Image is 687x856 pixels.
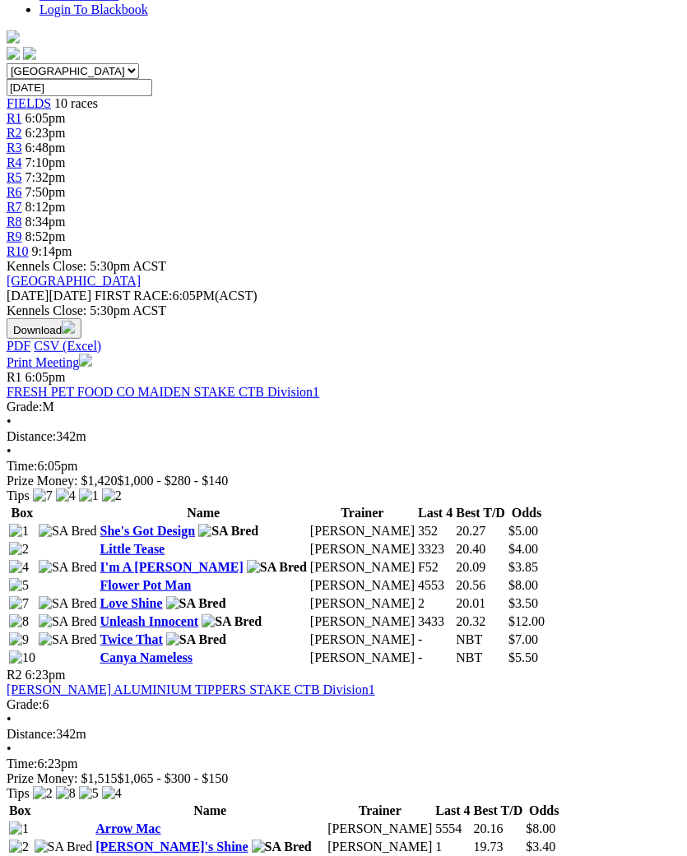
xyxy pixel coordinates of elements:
[7,668,22,682] span: R2
[7,30,20,44] img: logo-grsa-white.png
[508,632,538,646] span: $7.00
[9,524,29,539] img: 1
[39,614,97,629] img: SA Bred
[7,229,22,243] a: R9
[434,803,471,819] th: Last 4
[7,786,30,800] span: Tips
[526,821,555,835] span: $8.00
[34,339,101,353] a: CSV (Excel)
[327,803,433,819] th: Trainer
[35,840,93,854] img: SA Bred
[434,839,471,855] td: 1
[508,650,538,664] span: $5.50
[32,244,72,258] span: 9:14pm
[33,488,53,503] img: 7
[417,559,453,576] td: F52
[95,821,160,835] a: Arrow Mac
[7,757,38,770] span: Time:
[9,542,29,557] img: 2
[26,668,66,682] span: 6:23pm
[7,459,680,474] div: 6:05pm
[7,682,375,696] a: [PERSON_NAME] ALUMINIUM TIPPERS STAKE CTB Division1
[39,632,97,647] img: SA Bred
[7,742,12,756] span: •
[9,840,29,854] img: 2
[7,111,22,125] a: R1
[473,839,524,855] td: 19.73
[9,821,29,836] img: 1
[7,429,680,444] div: 342m
[309,595,415,612] td: [PERSON_NAME]
[508,578,538,592] span: $8.00
[7,385,319,399] a: FRESH PET FOOD CO MAIDEN STAKE CTB Division1
[118,474,229,488] span: $1,000 - $280 - $140
[7,79,152,96] input: Select date
[166,596,226,611] img: SA Bred
[417,595,453,612] td: 2
[7,488,30,502] span: Tips
[309,541,415,558] td: [PERSON_NAME]
[118,771,229,785] span: $1,065 - $300 - $150
[455,541,506,558] td: 20.40
[508,542,538,556] span: $4.00
[100,596,163,610] a: Love Shine
[473,803,524,819] th: Best T/D
[7,126,22,140] a: R2
[309,505,415,521] th: Trainer
[100,542,165,556] a: Little Tease
[23,47,36,60] img: twitter.svg
[7,96,51,110] a: FIELDS
[202,614,262,629] img: SA Bred
[7,274,141,288] a: [GEOGRAPHIC_DATA]
[9,650,35,665] img: 10
[7,697,43,711] span: Grade:
[7,155,22,169] a: R4
[327,839,433,855] td: [PERSON_NAME]
[7,170,22,184] a: R5
[417,613,453,630] td: 3433
[39,596,97,611] img: SA Bred
[7,141,22,155] a: R3
[56,488,76,503] img: 4
[508,560,538,574] span: $3.85
[525,803,563,819] th: Odds
[7,712,12,726] span: •
[26,111,66,125] span: 6:05pm
[7,727,56,741] span: Distance:
[7,318,81,339] button: Download
[417,577,453,594] td: 4553
[7,370,22,384] span: R1
[7,757,680,771] div: 6:23pm
[309,577,415,594] td: [PERSON_NAME]
[7,185,22,199] a: R6
[417,505,453,521] th: Last 4
[508,596,538,610] span: $3.50
[9,596,29,611] img: 7
[100,578,192,592] a: Flower Pot Man
[7,459,38,473] span: Time:
[434,821,471,837] td: 5554
[7,244,29,258] span: R10
[417,523,453,539] td: 352
[247,560,307,575] img: SA Bred
[62,321,75,334] img: download.svg
[455,523,506,539] td: 20.27
[39,2,148,16] a: Login To Blackbook
[309,559,415,576] td: [PERSON_NAME]
[7,474,680,488] div: Prize Money: $1,420
[26,215,66,229] span: 8:34pm
[7,400,680,414] div: M
[309,523,415,539] td: [PERSON_NAME]
[166,632,226,647] img: SA Bred
[26,185,66,199] span: 7:50pm
[198,524,258,539] img: SA Bred
[95,840,248,854] a: [PERSON_NAME]'s Shine
[309,650,415,666] td: [PERSON_NAME]
[95,289,258,303] span: 6:05PM(ACST)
